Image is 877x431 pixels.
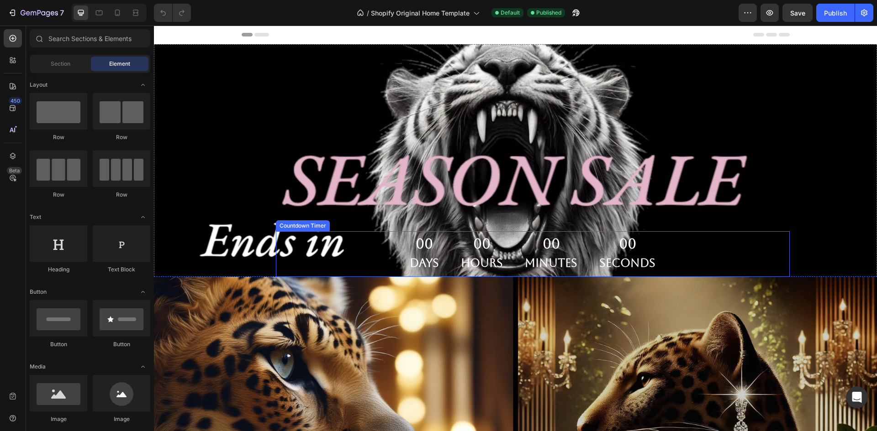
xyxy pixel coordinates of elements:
[30,81,48,89] span: Layout
[30,340,87,348] div: Button
[124,196,174,204] div: Countdown Timer
[371,227,423,248] p: Minutes
[30,29,150,47] input: Search Sections & Elements
[4,4,68,22] button: 7
[371,8,470,18] span: Shopify Original Home Template
[136,210,150,224] span: Toggle open
[30,363,46,371] span: Media
[30,133,87,141] div: Row
[93,191,150,199] div: Row
[445,227,502,248] p: Seconds
[136,359,150,374] span: Toggle open
[790,9,805,17] span: Save
[256,227,285,248] p: Days
[93,340,150,348] div: Button
[782,4,813,22] button: Save
[846,386,868,408] div: Open Intercom Messenger
[30,213,41,221] span: Text
[307,227,349,248] p: Hours
[154,26,877,431] iframe: Design area
[445,209,502,227] div: 00
[51,60,70,68] span: Section
[30,265,87,274] div: Heading
[371,209,423,227] div: 00
[93,265,150,274] div: Text Block
[501,9,520,17] span: Default
[30,191,87,199] div: Row
[824,8,847,18] div: Publish
[30,288,47,296] span: Button
[536,9,561,17] span: Published
[109,60,130,68] span: Element
[30,415,87,423] div: Image
[154,4,191,22] div: Undo/Redo
[136,285,150,299] span: Toggle open
[9,97,22,104] div: 450
[93,133,150,141] div: Row
[307,209,349,227] div: 00
[816,4,855,22] button: Publish
[256,209,285,227] div: 00
[367,8,369,18] span: /
[7,167,22,174] div: Beta
[93,415,150,423] div: Image
[136,78,150,92] span: Toggle open
[60,7,64,18] p: 7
